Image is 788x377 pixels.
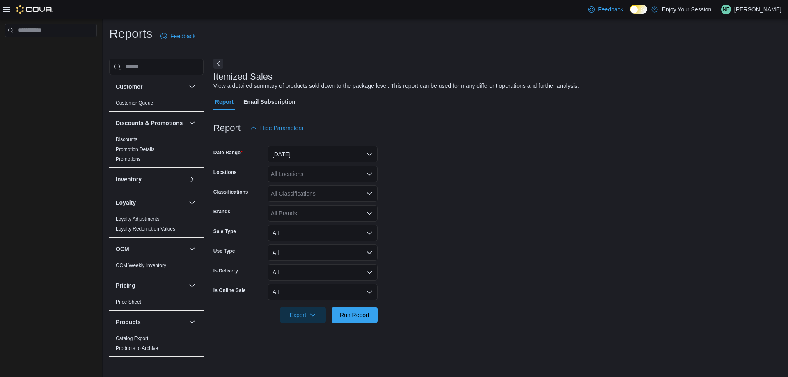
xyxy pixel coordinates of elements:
[187,118,197,128] button: Discounts & Promotions
[187,317,197,327] button: Products
[109,25,152,42] h1: Reports
[268,264,378,281] button: All
[116,299,141,305] a: Price Sheet
[116,175,186,183] button: Inventory
[116,146,155,153] span: Promotion Details
[116,137,137,142] a: Discounts
[116,335,148,342] span: Catalog Export
[116,318,141,326] h3: Products
[213,123,241,133] h3: Report
[116,175,142,183] h3: Inventory
[721,5,731,14] div: Natasha Franceschini
[213,228,236,235] label: Sale Type
[213,72,273,82] h3: Itemized Sales
[116,245,129,253] h3: OCM
[662,5,713,14] p: Enjoy Your Session!
[5,39,97,58] nav: Complex example
[116,136,137,143] span: Discounts
[213,59,223,69] button: Next
[116,262,166,269] span: OCM Weekly Inventory
[213,287,246,294] label: Is Online Sale
[268,146,378,162] button: [DATE]
[116,119,186,127] button: Discounts & Promotions
[170,32,195,40] span: Feedback
[268,244,378,261] button: All
[116,82,142,91] h3: Customer
[116,146,155,152] a: Promotion Details
[116,281,186,290] button: Pricing
[598,5,623,14] span: Feedback
[116,156,141,162] a: Promotions
[332,307,378,323] button: Run Report
[585,1,626,18] a: Feedback
[734,5,781,14] p: [PERSON_NAME]
[187,281,197,290] button: Pricing
[366,210,373,217] button: Open list of options
[109,214,204,237] div: Loyalty
[268,284,378,300] button: All
[716,5,718,14] p: |
[187,198,197,208] button: Loyalty
[213,149,243,156] label: Date Range
[109,334,204,356] div: Products
[116,119,183,127] h3: Discounts & Promotions
[116,199,186,207] button: Loyalty
[243,94,295,110] span: Email Subscription
[280,307,326,323] button: Export
[116,263,166,268] a: OCM Weekly Inventory
[630,5,647,14] input: Dark Mode
[157,28,199,44] a: Feedback
[109,98,204,111] div: Customer
[187,174,197,184] button: Inventory
[116,82,186,91] button: Customer
[116,226,175,232] a: Loyalty Redemption Values
[116,281,135,290] h3: Pricing
[109,260,204,274] div: OCM
[366,190,373,197] button: Open list of options
[116,318,186,326] button: Products
[260,124,303,132] span: Hide Parameters
[116,216,160,222] a: Loyalty Adjustments
[215,94,234,110] span: Report
[213,248,235,254] label: Use Type
[109,135,204,167] div: Discounts & Promotions
[213,208,230,215] label: Brands
[340,311,369,319] span: Run Report
[213,267,238,274] label: Is Delivery
[116,245,186,253] button: OCM
[213,189,248,195] label: Classifications
[16,5,53,14] img: Cova
[187,82,197,91] button: Customer
[187,244,197,254] button: OCM
[116,199,136,207] h3: Loyalty
[366,171,373,177] button: Open list of options
[116,345,158,352] span: Products to Archive
[116,336,148,341] a: Catalog Export
[116,100,153,106] a: Customer Queue
[213,82,579,90] div: View a detailed summary of products sold down to the package level. This report can be used for m...
[213,169,237,176] label: Locations
[116,345,158,351] a: Products to Archive
[268,225,378,241] button: All
[285,307,321,323] span: Export
[116,156,141,162] span: Promotions
[109,297,204,310] div: Pricing
[723,5,729,14] span: NF
[247,120,307,136] button: Hide Parameters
